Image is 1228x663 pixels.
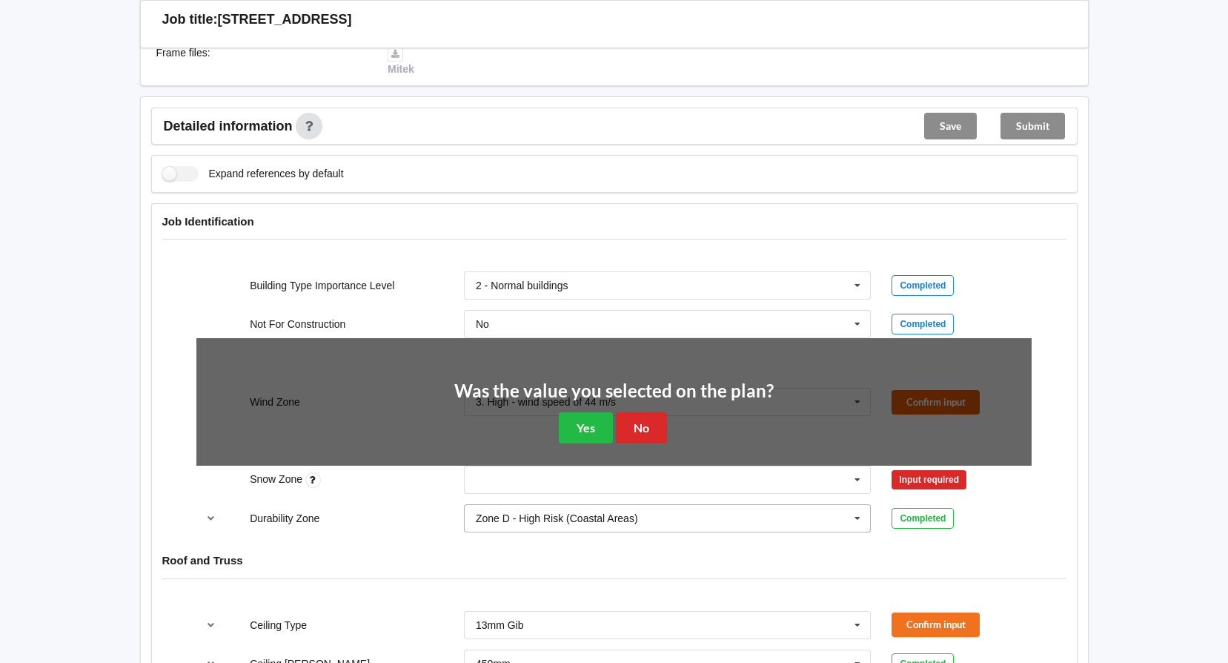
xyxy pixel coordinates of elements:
button: Confirm input [892,613,980,637]
h3: [STREET_ADDRESS] [218,11,352,28]
label: Snow Zone [250,473,305,485]
label: Building Type Importance Level [250,280,394,291]
div: No [476,319,489,329]
div: 13mm Gib [476,620,524,630]
label: Ceiling Type [250,619,307,631]
div: Input required [892,470,966,489]
label: Not For Construction [250,318,345,330]
h3: Job title: [162,11,218,28]
div: Zone D - High Risk (Coastal Areas) [476,513,638,524]
button: No [616,412,667,443]
h2: Was the value you selected on the plan? [454,380,774,403]
div: Completed [892,508,954,529]
div: Completed [892,314,954,334]
div: Completed [892,275,954,296]
div: 2 - Normal buildings [476,280,568,291]
h4: Job Identification [162,214,1066,228]
button: reference-toggle [196,505,225,532]
h4: Roof and Truss [162,553,1066,567]
button: reference-toggle [196,612,225,639]
div: Frame files : [146,45,378,76]
a: Mitek [388,47,414,75]
label: Expand references by default [162,166,344,182]
span: Detailed information [164,119,293,133]
button: Yes [559,412,613,443]
label: Durability Zone [250,512,319,524]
